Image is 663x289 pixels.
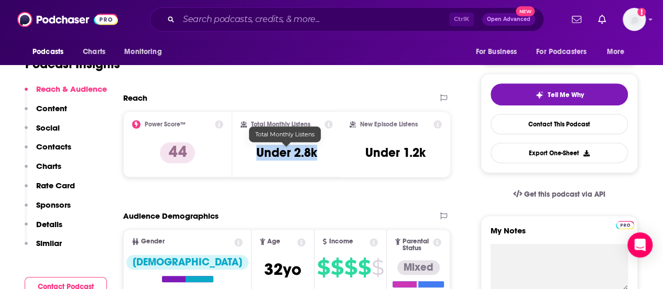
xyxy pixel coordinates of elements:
[36,200,71,210] p: Sponsors
[344,259,357,276] span: $
[25,42,77,62] button: open menu
[623,8,646,31] span: Logged in as RebRoz5
[150,7,544,31] div: Search podcasts, credits, & more...
[141,238,165,245] span: Gender
[36,142,71,152] p: Contacts
[491,143,628,163] button: Export One-Sheet
[568,10,585,28] a: Show notifications dropdown
[594,10,610,28] a: Show notifications dropdown
[331,259,343,276] span: $
[36,238,62,248] p: Similar
[524,190,605,199] span: Get this podcast via API
[491,114,628,134] a: Contact This Podcast
[25,84,107,103] button: Reach & Audience
[256,145,317,160] h3: Under 2.8k
[36,161,61,171] p: Charts
[475,45,517,59] span: For Business
[25,142,71,161] button: Contacts
[36,180,75,190] p: Rate Card
[616,221,634,229] img: Podchaser Pro
[179,11,449,28] input: Search podcasts, credits, & more...
[126,255,248,270] div: [DEMOGRAPHIC_DATA]
[264,259,301,280] span: 32 yo
[607,45,625,59] span: More
[329,238,353,245] span: Income
[536,45,586,59] span: For Podcasters
[449,13,474,26] span: Ctrl K
[145,121,186,128] h2: Power Score™
[251,121,310,128] h2: Total Monthly Listens
[25,123,60,142] button: Social
[600,42,638,62] button: open menu
[491,226,628,244] label: My Notes
[623,8,646,31] img: User Profile
[36,219,62,229] p: Details
[36,84,107,94] p: Reach & Audience
[372,259,384,276] span: $
[317,259,330,276] span: $
[25,180,75,200] button: Rate Card
[25,161,61,180] button: Charts
[123,93,147,103] h2: Reach
[482,13,535,26] button: Open AdvancedNew
[516,6,535,16] span: New
[468,42,530,62] button: open menu
[160,142,195,163] p: 44
[623,8,646,31] button: Show profile menu
[25,219,62,239] button: Details
[32,45,63,59] span: Podcasts
[83,45,105,59] span: Charts
[403,238,431,252] span: Parental Status
[17,9,118,29] img: Podchaser - Follow, Share and Rate Podcasts
[36,123,60,133] p: Social
[25,200,71,219] button: Sponsors
[360,121,418,128] h2: New Episode Listens
[76,42,112,62] a: Charts
[358,259,371,276] span: $
[36,103,67,113] p: Content
[616,219,634,229] a: Pro website
[267,238,280,245] span: Age
[505,181,614,207] a: Get this podcast via API
[548,91,584,99] span: Tell Me Why
[637,8,646,16] svg: Add a profile image
[627,232,653,258] div: Open Intercom Messenger
[25,238,62,258] button: Similar
[124,45,161,59] span: Monitoring
[491,83,628,105] button: tell me why sparkleTell Me Why
[365,145,426,160] h3: Under 1.2k
[535,91,544,99] img: tell me why sparkle
[529,42,602,62] button: open menu
[123,211,219,221] h2: Audience Demographics
[487,17,530,22] span: Open Advanced
[397,260,440,275] div: Mixed
[255,131,314,138] span: Total Monthly Listens
[25,103,67,123] button: Content
[117,42,175,62] button: open menu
